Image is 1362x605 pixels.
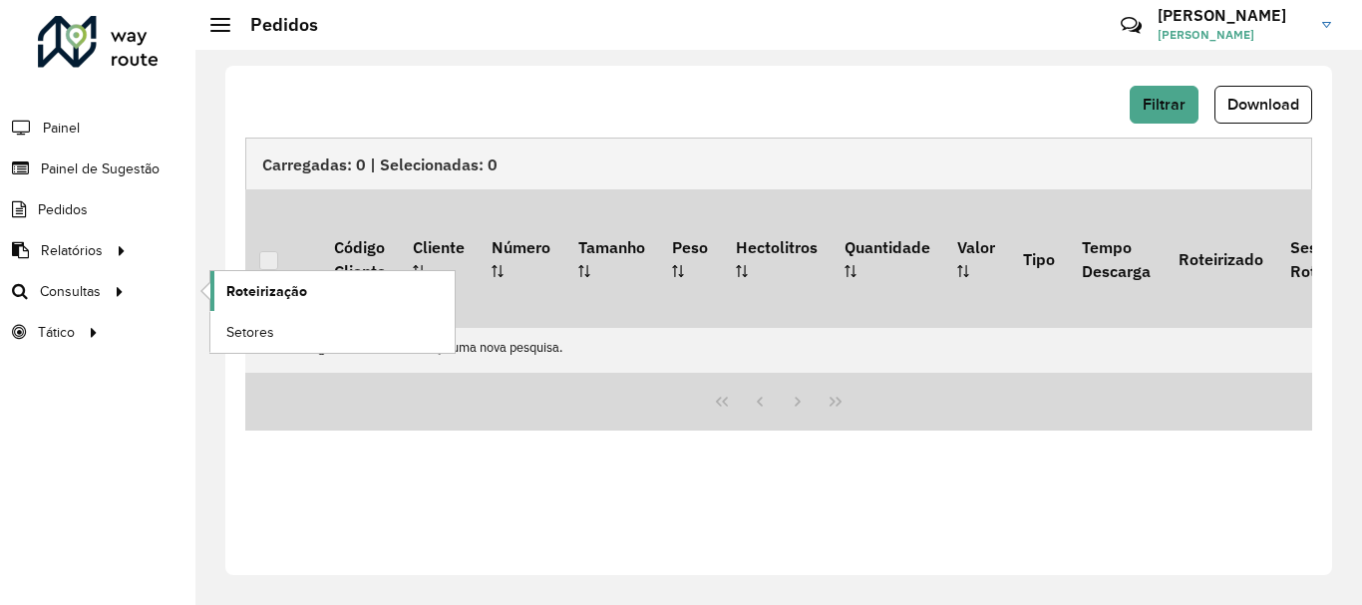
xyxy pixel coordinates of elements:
[564,189,658,327] th: Tamanho
[399,189,478,327] th: Cliente
[38,322,75,343] span: Tático
[831,189,943,327] th: Quantidade
[1143,96,1186,113] span: Filtrar
[1130,86,1198,124] button: Filtrar
[722,189,831,327] th: Hectolitros
[320,189,399,327] th: Código Cliente
[210,271,455,311] a: Roteirização
[1165,189,1276,327] th: Roteirizado
[944,189,1009,327] th: Valor
[1009,189,1068,327] th: Tipo
[1158,6,1307,25] h3: [PERSON_NAME]
[245,138,1312,189] div: Carregadas: 0 | Selecionadas: 0
[226,322,274,343] span: Setores
[210,312,455,352] a: Setores
[882,6,1091,60] div: Críticas? Dúvidas? Elogios? Sugestões? Entre em contato conosco!
[479,189,564,327] th: Número
[43,118,80,139] span: Painel
[41,240,103,261] span: Relatórios
[40,281,101,302] span: Consultas
[1227,96,1299,113] span: Download
[38,199,88,220] span: Pedidos
[226,281,307,302] span: Roteirização
[658,189,721,327] th: Peso
[1158,26,1307,44] span: [PERSON_NAME]
[1068,189,1164,327] th: Tempo Descarga
[230,14,318,36] h2: Pedidos
[41,158,160,179] span: Painel de Sugestão
[1110,4,1153,47] a: Contato Rápido
[1214,86,1312,124] button: Download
